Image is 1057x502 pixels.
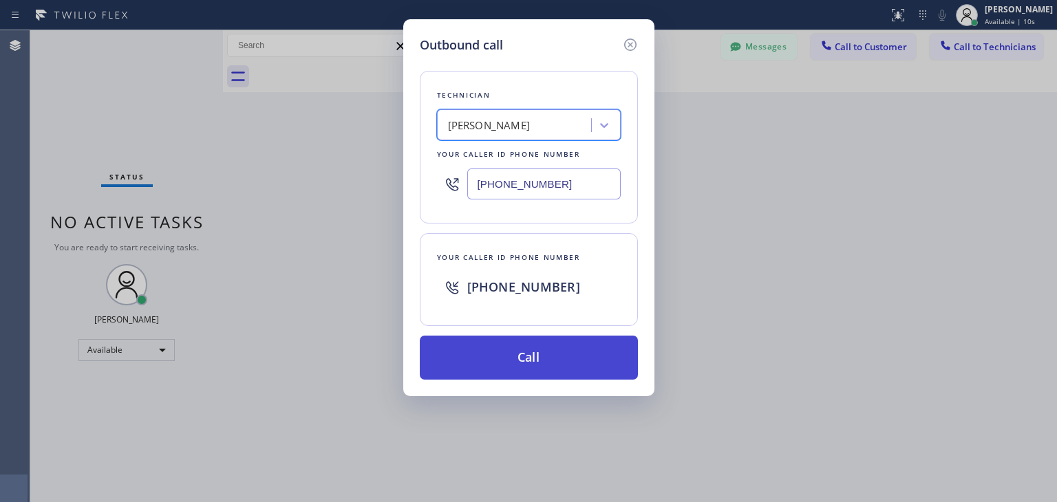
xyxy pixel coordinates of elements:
[448,118,531,133] div: [PERSON_NAME]
[420,36,503,54] h5: Outbound call
[437,147,621,162] div: Your caller id phone number
[437,250,621,265] div: Your caller id phone number
[467,279,580,295] span: [PHONE_NUMBER]
[437,88,621,102] div: Technician
[467,168,621,199] input: (123) 456-7890
[420,336,638,380] button: Call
